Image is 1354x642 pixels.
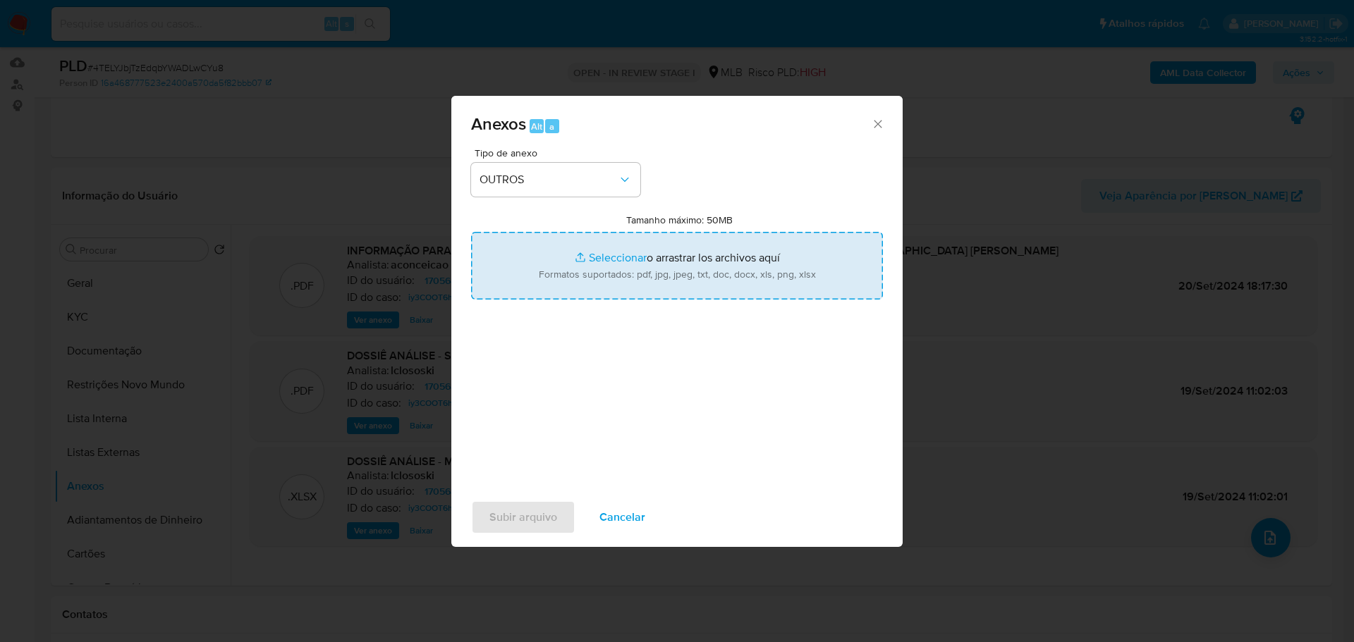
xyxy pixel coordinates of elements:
button: Cancelar [581,500,664,534]
span: Cancelar [599,502,645,533]
button: OUTROS [471,163,640,197]
span: Tipo de anexo [475,148,644,158]
label: Tamanho máximo: 50MB [626,214,733,226]
button: Cerrar [871,117,884,130]
span: Anexos [471,111,526,136]
span: OUTROS [480,173,618,187]
span: Alt [531,120,542,133]
span: a [549,120,554,133]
